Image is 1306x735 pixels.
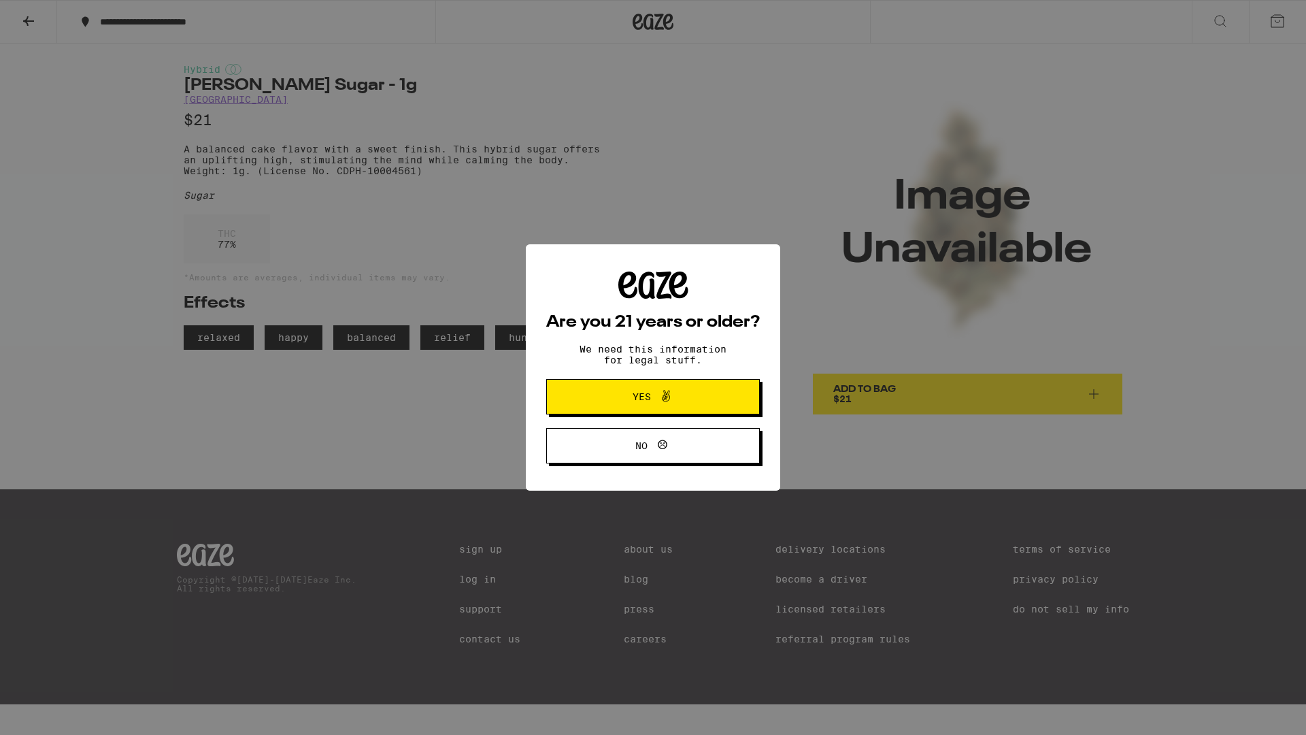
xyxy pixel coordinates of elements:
[568,344,738,365] p: We need this information for legal stuff.
[546,314,760,331] h2: Are you 21 years or older?
[546,379,760,414] button: Yes
[546,428,760,463] button: No
[635,441,648,451] span: No
[633,392,651,402] span: Yes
